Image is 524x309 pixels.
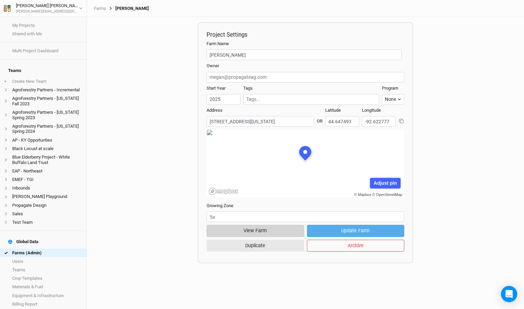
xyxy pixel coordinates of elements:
button: [PERSON_NAME] [PERSON_NAME][PERSON_NAME][EMAIL_ADDRESS][DOMAIN_NAME] [3,2,83,14]
h2: Project Settings [207,31,404,38]
a: Mapbox logo [209,187,238,195]
label: Owner [207,63,219,69]
a: © Mapbox [354,193,371,197]
a: © OpenStreetMap [372,193,402,197]
input: 5a [207,212,404,222]
span: + [4,79,6,84]
a: Farms [94,6,106,11]
button: Copy [399,118,404,124]
button: Archive [307,240,404,252]
button: View Farm [207,225,304,237]
label: Latitude [325,107,341,113]
div: Global Data [8,239,38,244]
input: Start Year [207,94,240,105]
button: Update Farm [307,225,404,237]
div: [PERSON_NAME] [PERSON_NAME] [16,2,79,9]
div: [PERSON_NAME][EMAIL_ADDRESS][DOMAIN_NAME] [16,9,79,14]
div: OR [317,113,323,124]
h4: Teams [4,64,82,77]
label: Growing Zone [207,203,233,209]
label: Address [207,107,222,113]
label: Tags [243,85,253,91]
button: Duplicate [207,240,304,252]
input: Tags... [246,96,376,103]
label: Longitude [362,107,381,113]
div: [PERSON_NAME] [106,6,149,11]
div: None [385,96,396,103]
input: Address (123 James St...) [207,116,314,127]
label: Start Year [207,85,226,91]
button: None [382,94,404,105]
input: Latitude [325,116,359,127]
div: Adjust pin [370,178,400,188]
input: Project/Farm Name [207,50,402,60]
label: Program [382,85,398,91]
input: Longitude [362,116,396,127]
div: Open Intercom Messenger [501,286,517,302]
input: megan@propagateag.com [207,72,404,83]
label: Farm Name [207,41,229,47]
